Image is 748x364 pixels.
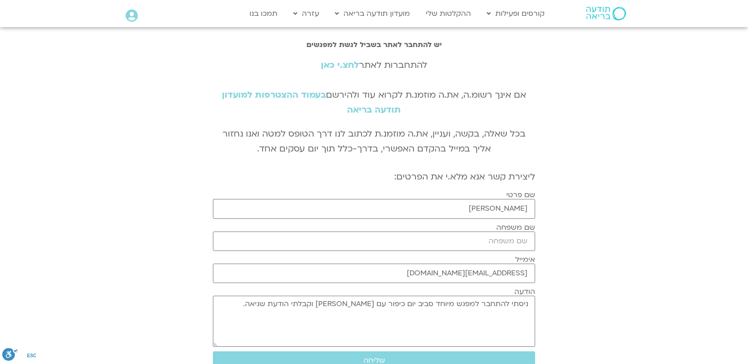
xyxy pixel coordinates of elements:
[482,5,549,22] a: קורסים ופעילות
[514,288,535,296] label: הודעה
[213,232,535,251] input: שם משפחה
[330,5,414,22] a: מועדון תודעה בריאה
[515,255,535,264] label: אימייל
[213,127,535,156] p: בכל שאלה, בקשה, ועניין, את.ה מוזמנ.ת לכתוב לנו דרך הטופס למטה ואנו נחזור אליך במייל בהקדם האפשרי,...
[213,41,535,49] h2: יש להתחבר לאתר בשביל לגשת למפגשים
[496,223,535,232] label: שם משפחה
[213,199,535,218] input: שם פרטי
[213,172,535,182] h2: ליצירת קשר אנא מלא.י את הפרטים:
[222,89,401,116] a: בעמוד ההצטרפות למועדון תודעה בריאה
[213,264,535,283] input: אימייל
[213,296,535,347] textarea: ניסתי להתחבר למפגש מיוחד סביב יום כיפור עם [PERSON_NAME] וקבלתי הודעת שגיאה.
[245,5,282,22] a: תמכו בנו
[321,59,359,71] a: לחצ.י כאן
[421,5,475,22] a: ההקלטות שלי
[289,5,324,22] a: עזרה
[586,7,626,20] img: תודעה בריאה
[506,191,535,199] label: שם פרטי
[213,58,535,118] div: להתחברות לאתר אם אינך רשומ.ה, את.ה מוזמנ.ת לקרוא עוד ולהירשם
